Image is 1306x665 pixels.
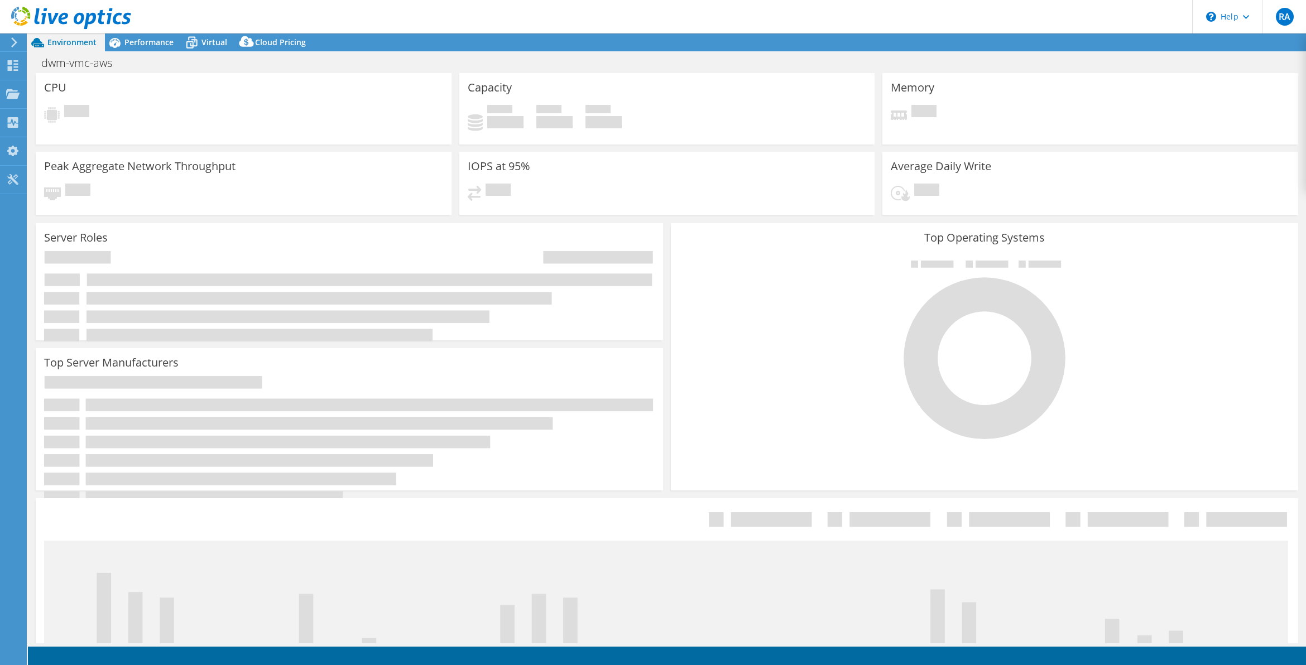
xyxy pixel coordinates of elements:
h3: Top Operating Systems [679,232,1290,244]
span: Pending [911,105,937,120]
h4: 0 GiB [536,116,573,128]
h3: Peak Aggregate Network Throughput [44,160,236,172]
svg: \n [1206,12,1216,22]
h3: CPU [44,81,66,94]
span: Environment [47,37,97,47]
h1: dwm-vmc-aws [36,57,129,69]
span: Pending [914,184,939,199]
h3: Capacity [468,81,512,94]
h4: 0 GiB [487,116,524,128]
span: RA [1276,8,1294,26]
span: Used [487,105,512,116]
span: Pending [65,184,90,199]
h3: Top Server Manufacturers [44,356,179,369]
h3: Average Daily Write [891,160,991,172]
span: Performance [124,37,174,47]
h3: Memory [891,81,934,94]
h3: IOPS at 95% [468,160,530,172]
h3: Server Roles [44,232,108,244]
span: Total [585,105,611,116]
span: Pending [64,105,89,120]
span: Free [536,105,561,116]
span: Virtual [201,37,227,47]
span: Cloud Pricing [255,37,306,47]
h4: 0 GiB [585,116,622,128]
span: Pending [486,184,511,199]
